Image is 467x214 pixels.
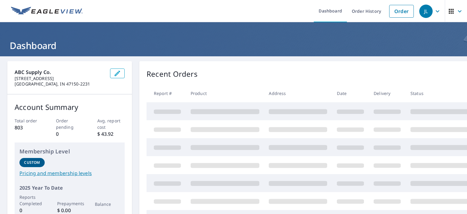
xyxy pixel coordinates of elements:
p: Membership Level [19,147,120,156]
h1: Dashboard [7,39,460,52]
th: Date [332,84,369,102]
p: $ 43.92 [97,130,125,138]
p: 0 [56,130,84,138]
p: Account Summary [15,102,125,113]
p: $ 0.00 [57,207,82,214]
p: 0 [19,207,45,214]
p: Total order [15,118,42,124]
p: Recent Orders [147,68,198,79]
a: Order [389,5,414,18]
p: Custom [24,160,40,165]
th: Address [264,84,332,102]
th: Delivery [369,84,406,102]
th: Report # [147,84,186,102]
p: Reports Completed [19,194,45,207]
p: [GEOGRAPHIC_DATA], IN 47150-2231 [15,81,105,87]
p: Prepayments [57,200,82,207]
p: Order pending [56,118,84,130]
p: 2025 Year To Date [19,184,120,191]
p: ABC Supply Co. [15,68,105,76]
a: Pricing and membership levels [19,170,120,177]
p: Avg. report cost [97,118,125,130]
p: Balance [95,201,120,207]
p: 803 [15,124,42,131]
img: EV Logo [11,7,83,16]
th: Product [186,84,264,102]
p: [STREET_ADDRESS] [15,76,105,81]
div: JL [419,5,433,18]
